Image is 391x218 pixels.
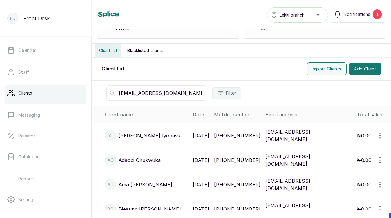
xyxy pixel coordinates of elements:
[357,132,371,139] p: ₦0.00
[5,191,86,208] a: Settings
[18,90,32,96] p: Clients
[23,15,50,22] p: Front Desk
[307,62,347,75] button: Import Clients
[265,177,352,192] p: [EMAIL_ADDRESS][DOMAIN_NAME]
[357,181,371,188] p: ₦0.00
[344,11,370,17] span: Notifications
[214,111,261,118] div: Mobile number
[265,111,352,118] div: Email address
[5,107,86,124] a: Messaging
[18,176,35,182] p: Reports
[357,111,389,118] div: Total sales
[5,170,86,187] a: Reports
[18,47,36,53] p: Calendar
[331,6,385,23] button: Notifications1
[212,87,241,99] button: Filter
[280,12,305,18] span: Lekki branch
[10,15,16,21] p: FD
[226,90,236,96] span: Filter
[119,156,161,164] p: Adaobi Chukwuka
[18,112,40,118] p: Messaging
[265,128,352,143] p: [EMAIL_ADDRESS][DOMAIN_NAME]
[124,44,167,57] button: Blacklisted clients
[105,111,188,118] div: Client name
[95,44,121,57] button: Client list
[18,154,39,160] p: Catalogue
[18,69,29,75] p: Staff
[214,205,261,213] p: [PHONE_NUMBER]
[193,181,209,188] p: [DATE]
[349,63,382,75] button: Add Client
[101,65,125,73] h2: Client list
[214,181,261,188] p: [PHONE_NUMBER]
[18,197,35,203] p: Settings
[357,156,371,164] p: ₦0.00
[265,153,352,167] p: [EMAIL_ADDRESS][DOMAIN_NAME]
[5,42,86,59] a: Calendar
[5,148,86,165] a: Catalogue
[108,157,114,163] p: AC
[119,181,172,188] p: Ama [PERSON_NAME]
[193,205,209,213] p: [DATE]
[373,9,382,19] div: 1
[193,156,209,164] p: [DATE]
[214,156,261,164] p: [PHONE_NUMBER]
[267,7,328,23] button: Lekki branch
[5,64,86,81] a: Staff
[5,85,86,102] a: Clients
[108,182,114,188] p: AD
[18,133,36,139] p: Rewards
[109,133,113,139] p: AI
[5,127,86,145] a: Rewards
[357,205,371,213] p: ₦0.00
[214,132,261,139] p: [PHONE_NUMBER]
[108,206,114,212] p: BO
[119,205,181,213] p: Blessing [PERSON_NAME]
[106,85,207,101] input: Search
[119,132,180,139] p: [PERSON_NAME] Iyobass
[193,111,209,118] div: Date
[193,132,209,139] p: [DATE]
[265,202,352,216] p: [EMAIL_ADDRESS][DOMAIN_NAME]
